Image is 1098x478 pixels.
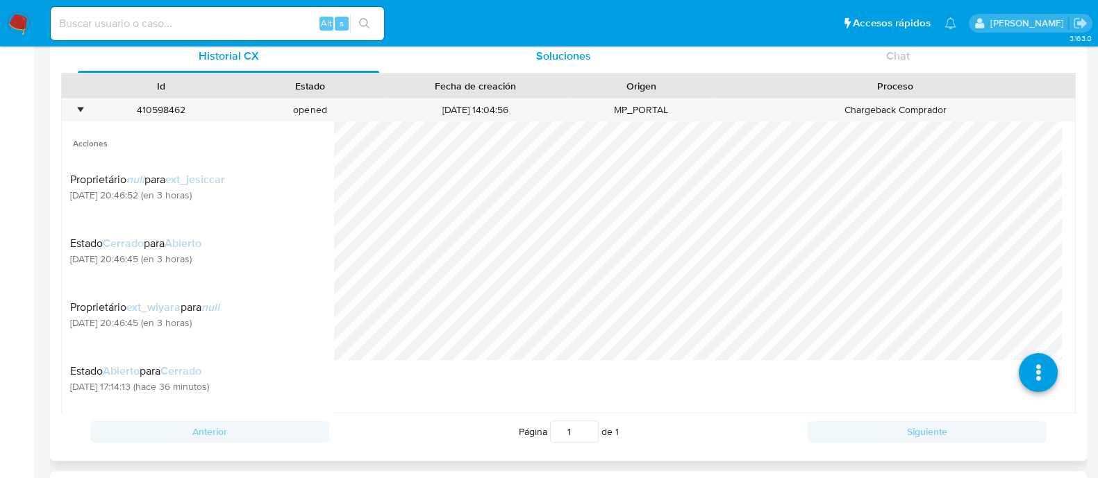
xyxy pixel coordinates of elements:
span: Proprietário [70,299,126,315]
span: Acciones [62,121,334,155]
span: Soluciones [536,48,591,64]
input: Buscar usuario o caso... [51,15,384,33]
span: [DATE] 20:46:45 (en 3 horas) [70,316,219,329]
span: Cerrado [103,235,144,251]
span: Abierto [103,363,140,379]
p: anamaria.arriagasanchez@mercadolibre.com.mx [990,17,1068,30]
div: Estado [245,79,375,93]
div: opened [235,99,385,121]
span: ext_wiyara [126,299,181,315]
span: 1 [615,425,619,438]
div: Chargeback Comprador [716,99,1075,121]
span: s [340,17,344,30]
div: para [70,300,219,314]
span: Alt [321,17,332,30]
div: [DATE] 14:04:56 [385,99,567,121]
button: Anterior [90,420,329,443]
span: Chat [886,48,910,64]
span: Historial CX [199,48,259,64]
span: Estado [70,235,103,251]
div: MP_PORTAL [567,99,716,121]
div: para [70,173,225,187]
span: [DATE] 20:46:45 (en 3 horas) [70,253,201,265]
span: Accesos rápidos [853,16,931,31]
div: Origen [576,79,706,93]
span: Proprietário [70,171,126,187]
div: para [70,364,209,378]
a: Notificaciones [945,17,956,29]
div: Proceso [726,79,1065,93]
span: Página de [519,420,619,443]
div: Fecha de creación [394,79,557,93]
span: 3.163.0 [1069,33,1091,44]
div: • [78,103,82,117]
span: null [201,299,219,315]
span: Estado [70,363,103,379]
span: [DATE] 20:46:52 (en 3 horas) [70,189,225,201]
span: Abierto [165,235,201,251]
a: Salir [1073,16,1088,31]
span: [DATE] 17:14:13 (hace 36 minutos) [70,380,209,393]
button: Siguiente [808,420,1047,443]
span: ext_jesiccar [165,171,225,187]
div: 410598462 [86,99,235,121]
span: null [126,171,144,187]
div: para [70,237,201,250]
button: search-icon [350,14,379,33]
div: Id [96,79,226,93]
span: Cerrado [160,363,201,379]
